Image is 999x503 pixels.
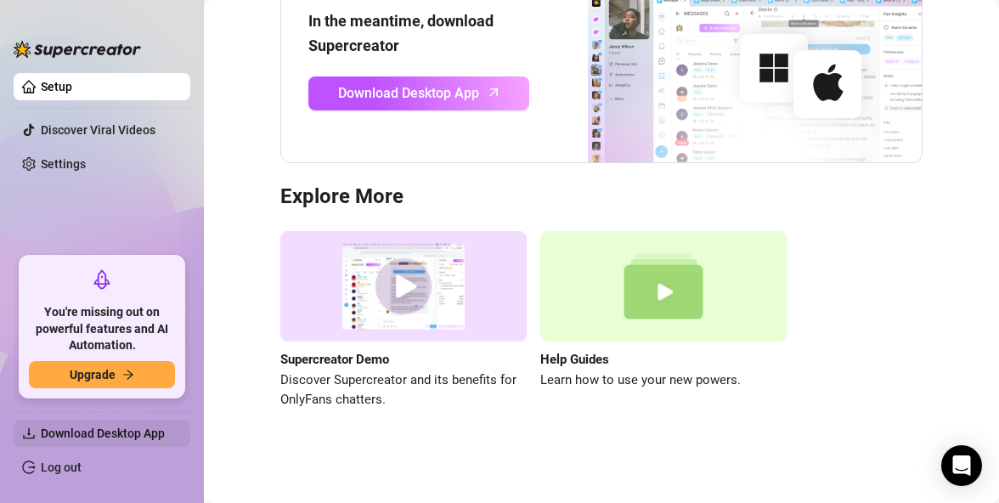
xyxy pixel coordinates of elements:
[29,361,175,388] button: Upgradearrow-right
[41,461,82,474] a: Log out
[41,157,86,171] a: Settings
[122,369,134,381] span: arrow-right
[70,368,116,381] span: Upgrade
[280,352,389,367] strong: Supercreator Demo
[540,352,609,367] strong: Help Guides
[540,370,787,391] span: Learn how to use your new powers.
[484,82,504,102] span: arrow-up
[338,82,479,104] span: Download Desktop App
[540,231,787,410] a: Help GuidesLearn how to use your new powers.
[92,269,112,290] span: rocket
[308,76,529,110] a: Download Desktop Apparrow-up
[540,231,787,342] img: help guides
[280,231,527,410] a: Supercreator DemoDiscover Supercreator and its benefits for OnlyFans chatters.
[308,12,494,54] strong: In the meantime, download Supercreator
[41,123,155,137] a: Discover Viral Videos
[280,184,923,211] h3: Explore More
[41,427,165,440] span: Download Desktop App
[41,80,72,93] a: Setup
[280,231,527,342] img: supercreator demo
[29,304,175,354] span: You're missing out on powerful features and AI Automation.
[280,370,527,410] span: Discover Supercreator and its benefits for OnlyFans chatters.
[22,427,36,440] span: download
[941,445,982,486] div: Open Intercom Messenger
[14,41,141,58] img: logo-BBDzfeDw.svg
